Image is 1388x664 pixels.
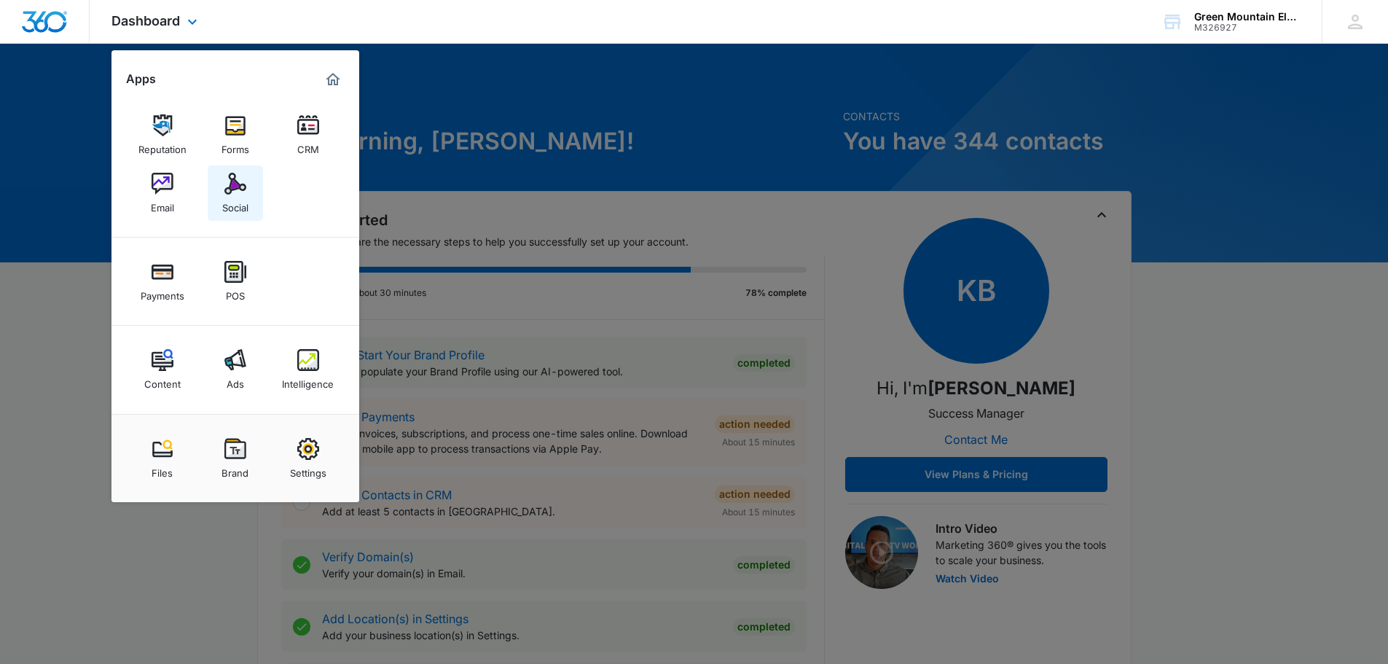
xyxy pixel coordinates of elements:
[144,371,181,390] div: Content
[135,107,190,163] a: Reputation
[208,107,263,163] a: Forms
[208,342,263,397] a: Ads
[297,136,319,155] div: CRM
[126,72,156,86] h2: Apps
[151,195,174,214] div: Email
[208,254,263,309] a: POS
[152,460,173,479] div: Files
[221,460,248,479] div: Brand
[135,165,190,221] a: Email
[208,431,263,486] a: Brand
[226,283,245,302] div: POS
[135,431,190,486] a: Files
[281,342,336,397] a: Intelligence
[135,342,190,397] a: Content
[208,165,263,221] a: Social
[1194,23,1301,33] div: account id
[1194,11,1301,23] div: account name
[282,371,334,390] div: Intelligence
[281,107,336,163] a: CRM
[227,371,244,390] div: Ads
[141,283,184,302] div: Payments
[138,136,187,155] div: Reputation
[290,460,326,479] div: Settings
[221,136,249,155] div: Forms
[111,13,180,28] span: Dashboard
[321,68,345,91] a: Marketing 360® Dashboard
[281,431,336,486] a: Settings
[222,195,248,214] div: Social
[135,254,190,309] a: Payments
